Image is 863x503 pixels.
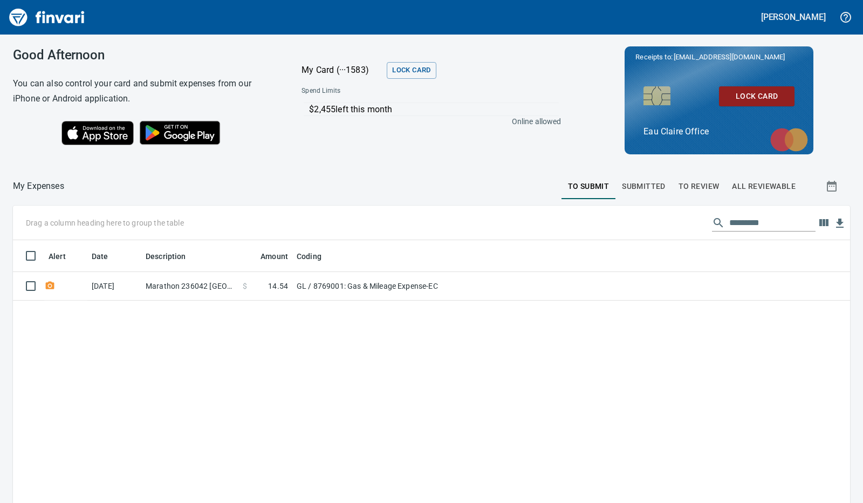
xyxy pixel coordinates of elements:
[392,64,430,77] span: Lock Card
[44,282,56,289] span: Receipt Required
[92,250,122,263] span: Date
[387,62,436,79] button: Lock Card
[146,250,186,263] span: Description
[832,215,848,232] button: Download table
[622,180,666,193] span: Submitted
[728,90,786,103] span: Lock Card
[765,123,813,157] img: mastercard.svg
[134,115,227,151] img: Get it on Google Play
[293,116,561,127] p: Online allowed
[309,103,558,116] p: $2,455 left this month
[26,217,184,228] p: Drag a column heading here to group the table
[673,52,786,62] span: [EMAIL_ADDRESS][DOMAIN_NAME]
[635,52,803,63] p: Receipts to:
[246,250,288,263] span: Amount
[302,86,450,97] span: Spend Limits
[719,86,794,106] button: Lock Card
[87,272,141,301] td: [DATE]
[141,272,238,301] td: Marathon 236042 [GEOGRAPHIC_DATA]
[297,250,335,263] span: Coding
[13,180,64,193] p: My Expenses
[61,121,134,145] img: Download on the App Store
[568,180,609,193] span: To Submit
[13,47,275,63] h3: Good Afternoon
[816,215,832,231] button: Choose columns to display
[679,180,720,193] span: To Review
[13,180,64,193] nav: breadcrumb
[6,4,87,30] img: Finvari
[297,250,321,263] span: Coding
[261,250,288,263] span: Amount
[13,76,275,106] h6: You can also control your card and submit expenses from our iPhone or Android application.
[268,281,288,291] span: 14.54
[761,11,826,23] h5: [PERSON_NAME]
[816,173,850,199] button: Show transactions within a particular date range
[49,250,80,263] span: Alert
[732,180,796,193] span: All Reviewable
[92,250,108,263] span: Date
[292,272,562,301] td: GL / 8769001: Gas & Mileage Expense-EC
[643,125,794,138] p: Eau Claire Office
[302,64,382,77] p: My Card (···1583)
[758,9,828,25] button: [PERSON_NAME]
[243,281,247,291] span: $
[146,250,200,263] span: Description
[49,250,66,263] span: Alert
